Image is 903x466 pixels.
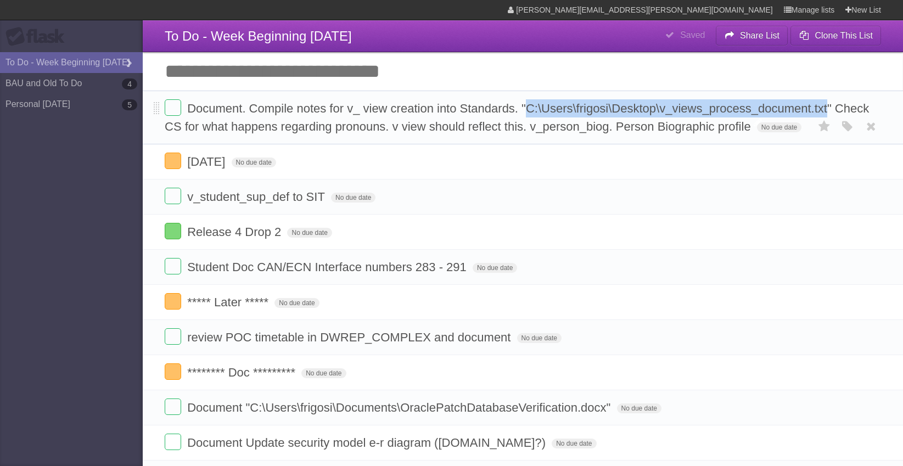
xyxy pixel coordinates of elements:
[187,330,513,344] span: review POC timetable in DWREP_COMPLEX and document
[187,190,328,204] span: v_student_sup_def to SIT
[757,122,801,132] span: No due date
[165,153,181,169] label: Done
[122,99,137,110] b: 5
[165,102,869,133] span: Document. Compile notes for v_ view creation into Standards. "C:\Users\frigosi\Desktop\v_views_pr...
[165,363,181,380] label: Done
[473,263,517,273] span: No due date
[187,260,469,274] span: Student Doc CAN/ECN Interface numbers 283 - 291
[517,333,562,343] span: No due date
[301,368,346,378] span: No due date
[187,401,613,414] span: Document "C:\Users\frigosi\Documents\OraclePatchDatabaseVerification.docx"
[122,78,137,89] b: 4
[165,188,181,204] label: Done
[165,258,181,274] label: Done
[232,158,276,167] span: No due date
[740,31,779,40] b: Share List
[165,29,352,43] span: To Do - Week Beginning [DATE]
[165,398,181,415] label: Done
[274,298,319,308] span: No due date
[680,30,705,40] b: Saved
[165,99,181,116] label: Done
[165,434,181,450] label: Done
[552,439,596,448] span: No due date
[165,293,181,310] label: Done
[716,26,788,46] button: Share List
[165,328,181,345] label: Done
[5,27,71,47] div: Flask
[187,436,548,450] span: Document Update security model e-r diagram ([DOMAIN_NAME]?)
[187,225,284,239] span: Release 4 Drop 2
[187,155,228,169] span: [DATE]
[287,228,332,238] span: No due date
[165,223,181,239] label: Done
[815,31,873,40] b: Clone This List
[814,117,835,136] label: Star task
[331,193,375,203] span: No due date
[617,403,661,413] span: No due date
[790,26,881,46] button: Clone This List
